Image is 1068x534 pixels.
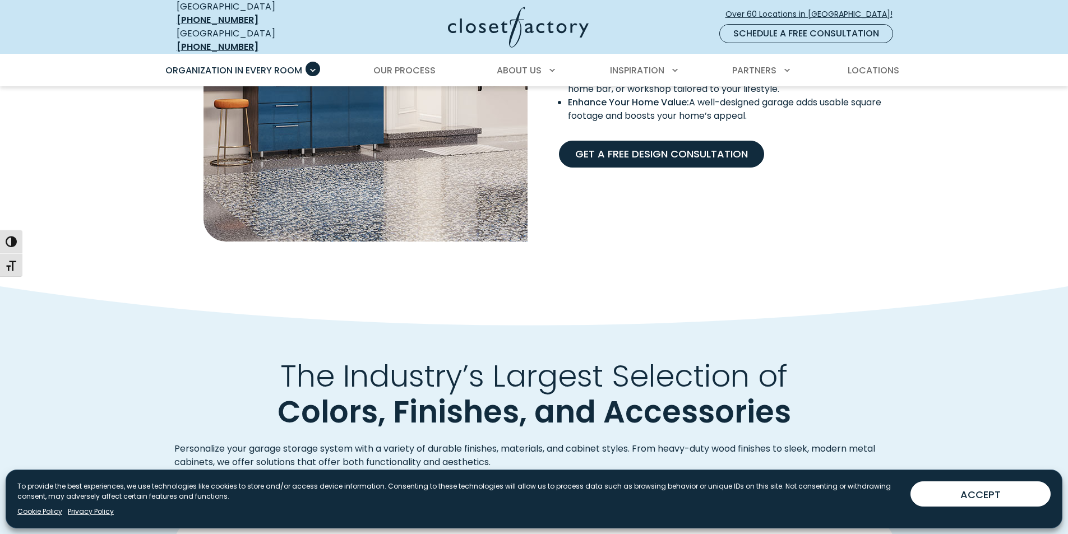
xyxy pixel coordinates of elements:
[17,507,62,517] a: Cookie Policy
[165,64,302,77] span: Organization in Every Room
[497,64,542,77] span: About Us
[732,64,776,77] span: Partners
[725,4,902,24] a: Over 60 Locations in [GEOGRAPHIC_DATA]!
[158,55,911,86] nav: Primary Menu
[448,7,589,48] img: Closet Factory Logo
[848,64,899,77] span: Locations
[174,442,894,469] p: Personalize your garage storage system with a variety of durable finishes, materials, and cabinet...
[719,24,893,43] a: Schedule a Free Consultation
[373,64,436,77] span: Our Process
[177,40,258,53] a: [PHONE_NUMBER]
[68,507,114,517] a: Privacy Policy
[910,481,1051,507] button: ACCEPT
[559,141,764,168] a: Get A Free Design Consultation
[280,355,788,397] span: The Industry’s Largest Selection of
[177,13,258,26] a: [PHONE_NUMBER]
[568,96,689,109] strong: Enhance Your Home Value:
[177,27,339,54] div: [GEOGRAPHIC_DATA]
[278,391,791,433] span: Colors, Finishes, and Accessories
[17,481,901,502] p: To provide the best experiences, we use technologies like cookies to store and/or access device i...
[568,96,901,123] li: A well-designed garage adds usable square footage and boosts your home’s appeal.
[725,8,901,20] span: Over 60 Locations in [GEOGRAPHIC_DATA]!
[610,64,664,77] span: Inspiration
